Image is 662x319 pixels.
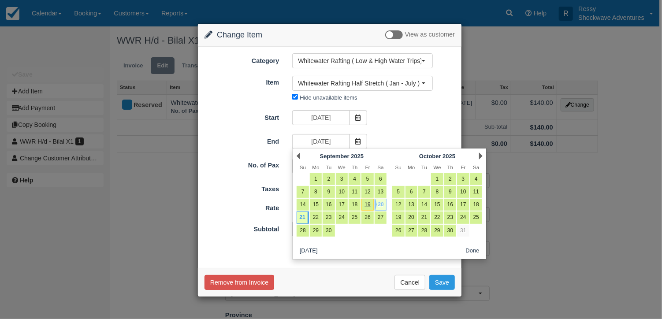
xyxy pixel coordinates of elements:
[470,211,482,223] a: 25
[349,186,361,198] a: 11
[392,211,404,223] a: 19
[418,211,430,223] a: 21
[433,164,441,170] span: Wednesday
[361,199,373,211] a: 19
[457,186,469,198] a: 10
[405,199,417,211] a: 13
[431,199,443,211] a: 15
[297,152,300,159] a: Prev
[310,173,322,185] a: 1
[336,211,348,223] a: 24
[457,199,469,211] a: 17
[431,186,443,198] a: 8
[310,211,322,223] a: 22
[286,201,461,216] div: 1 @ $140.00
[429,275,455,290] button: Save
[297,211,309,223] a: 21
[470,199,482,211] a: 18
[349,211,361,223] a: 25
[198,158,286,170] label: No. of Pax
[470,186,482,198] a: 11
[418,199,430,211] a: 14
[323,173,335,185] a: 2
[419,153,441,159] span: October
[447,164,454,170] span: Thursday
[320,153,350,159] span: September
[375,199,387,211] a: 20
[392,199,404,211] a: 12
[298,79,421,88] span: Whitewater Rafting Half Stretch ( Jan - July ) or (Aug - Dec)
[300,94,357,101] label: Hide unavailable items
[361,186,373,198] a: 12
[326,164,331,170] span: Tuesday
[323,199,335,211] a: 16
[292,76,433,91] button: Whitewater Rafting Half Stretch ( Jan - July ) or (Aug - Dec)
[405,225,417,237] a: 27
[444,225,456,237] a: 30
[296,246,321,257] button: [DATE]
[394,275,425,290] button: Cancel
[310,225,322,237] a: 29
[349,199,361,211] a: 18
[408,164,415,170] span: Monday
[292,53,433,68] button: Whitewater Rafting ( Low & High Water Trips)
[349,173,361,185] a: 4
[297,199,309,211] a: 14
[336,186,348,198] a: 10
[198,134,286,146] label: End
[405,31,455,38] span: View as customer
[392,186,404,198] a: 5
[443,153,455,159] span: 2025
[377,164,383,170] span: Saturday
[198,53,286,66] label: Category
[336,199,348,211] a: 17
[323,225,335,237] a: 30
[457,173,469,185] a: 3
[361,173,373,185] a: 5
[418,186,430,198] a: 7
[198,110,286,122] label: Start
[310,199,322,211] a: 15
[444,199,456,211] a: 16
[431,211,443,223] a: 22
[444,186,456,198] a: 9
[418,225,430,237] a: 28
[205,275,274,290] button: Remove from Invoice
[312,164,319,170] span: Monday
[300,164,306,170] span: Sunday
[198,222,286,234] label: Subtotal
[198,75,286,87] label: Item
[297,225,309,237] a: 28
[351,153,364,159] span: 2025
[470,173,482,185] a: 4
[217,30,262,39] span: Change Item
[457,225,469,237] a: 31
[361,211,373,223] a: 26
[461,164,465,170] span: Friday
[421,164,427,170] span: Tuesday
[336,173,348,185] a: 3
[310,186,322,198] a: 8
[392,225,404,237] a: 26
[198,200,286,213] label: Rate
[298,56,421,65] span: Whitewater Rafting ( Low & High Water Trips)
[198,182,286,194] label: Taxes
[365,164,370,170] span: Friday
[323,211,335,223] a: 23
[375,173,387,185] a: 6
[431,225,443,237] a: 29
[444,173,456,185] a: 2
[338,164,346,170] span: Wednesday
[375,211,387,223] a: 27
[352,164,358,170] span: Thursday
[479,152,483,159] a: Next
[431,173,443,185] a: 1
[395,164,402,170] span: Sunday
[462,246,483,257] button: Done
[457,211,469,223] a: 24
[405,186,417,198] a: 6
[473,164,479,170] span: Saturday
[297,186,309,198] a: 7
[444,211,456,223] a: 23
[405,211,417,223] a: 20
